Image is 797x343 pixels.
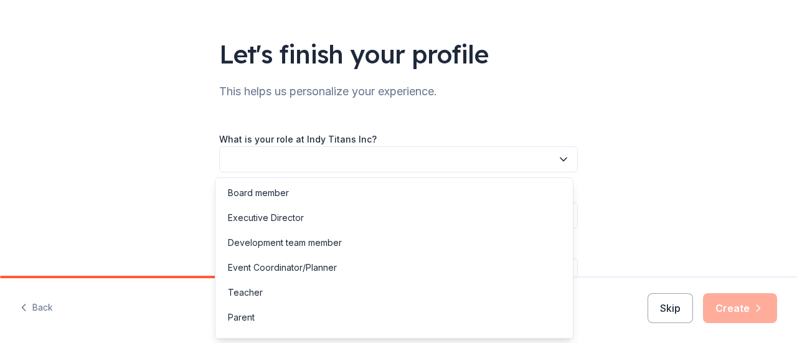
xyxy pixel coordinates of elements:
div: Board member [228,186,289,200]
div: Teacher [228,285,263,300]
div: Executive Director [228,210,304,225]
div: Development team member [228,235,342,250]
div: Event Coordinator/Planner [228,260,337,275]
div: Parent [228,310,255,325]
